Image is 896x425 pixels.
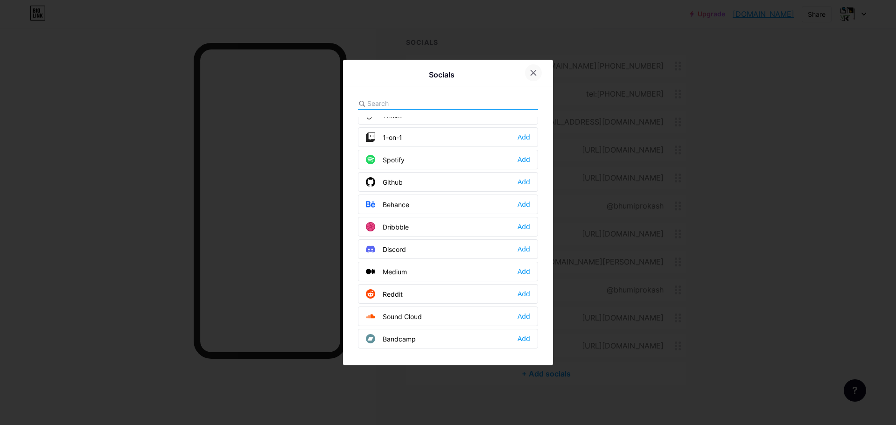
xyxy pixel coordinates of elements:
[518,267,530,276] div: Add
[366,267,407,276] div: Medium
[518,244,530,254] div: Add
[518,177,530,187] div: Add
[366,312,422,321] div: Sound Cloud
[518,132,530,142] div: Add
[366,289,403,299] div: Reddit
[518,334,530,343] div: Add
[518,312,530,321] div: Add
[366,110,402,119] div: Tiktok
[367,98,470,108] input: Search
[518,222,530,231] div: Add
[429,69,455,80] div: Socials
[518,289,530,299] div: Add
[366,155,405,164] div: Spotify
[366,244,406,254] div: Discord
[518,155,530,164] div: Add
[366,177,403,187] div: Github
[366,200,409,209] div: Behance
[366,132,402,142] div: 1-on-1
[518,200,530,209] div: Add
[366,334,416,343] div: Bandcamp
[366,222,409,231] div: Dribbble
